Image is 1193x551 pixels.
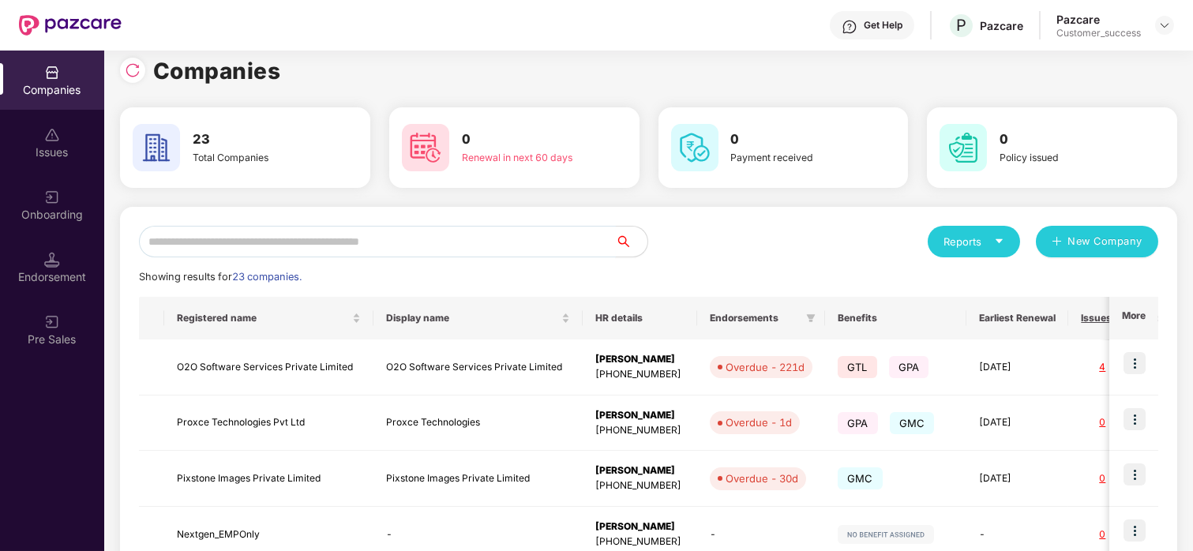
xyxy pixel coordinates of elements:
[1081,527,1124,542] div: 0
[806,313,816,323] span: filter
[1000,150,1125,165] div: Policy issued
[1081,415,1124,430] div: 0
[838,525,934,544] img: svg+xml;base64,PHN2ZyB4bWxucz0iaHR0cDovL3d3dy53My5vcmcvMjAwMC9zdmciIHdpZHRoPSIxMjIiIGhlaWdodD0iMj...
[994,236,1004,246] span: caret-down
[373,395,583,452] td: Proxce Technologies
[726,359,805,375] div: Overdue - 221d
[232,271,302,283] span: 23 companies.
[838,412,878,434] span: GPA
[44,127,60,143] img: svg+xml;base64,PHN2ZyBpZD0iSXNzdWVzX2Rpc2FibGVkIiB4bWxucz0iaHR0cDovL3d3dy53My5vcmcvMjAwMC9zdmciIH...
[615,235,647,248] span: search
[1036,226,1158,257] button: plusNew Company
[944,234,1004,249] div: Reports
[44,314,60,330] img: svg+xml;base64,PHN2ZyB3aWR0aD0iMjAiIGhlaWdodD0iMjAiIHZpZXdCb3g9IjAgMCAyMCAyMCIgZmlsbD0ibm9uZSIgeG...
[1109,297,1158,339] th: More
[1124,463,1146,485] img: icon
[890,412,935,434] span: GMC
[1052,236,1062,249] span: plus
[402,124,449,171] img: svg+xml;base64,PHN2ZyB4bWxucz0iaHR0cDovL3d3dy53My5vcmcvMjAwMC9zdmciIHdpZHRoPSI2MCIgaGVpZ2h0PSI2MC...
[1081,360,1124,375] div: 4
[1124,352,1146,374] img: icon
[19,15,122,36] img: New Pazcare Logo
[1124,519,1146,542] img: icon
[838,467,883,489] span: GMC
[373,297,583,339] th: Display name
[1056,12,1141,27] div: Pazcare
[1068,234,1143,249] span: New Company
[373,339,583,395] td: O2O Software Services Private Limited
[1081,471,1124,486] div: 0
[940,124,987,171] img: svg+xml;base64,PHN2ZyB4bWxucz0iaHR0cDovL3d3dy53My5vcmcvMjAwMC9zdmciIHdpZHRoPSI2MCIgaGVpZ2h0PSI2MC...
[726,470,798,486] div: Overdue - 30d
[980,18,1023,33] div: Pazcare
[842,19,857,35] img: svg+xml;base64,PHN2ZyBpZD0iSGVscC0zMngzMiIgeG1sbnM9Imh0dHA6Ly93d3cudzMub3JnLzIwMDAvc3ZnIiB3aWR0aD...
[825,297,966,339] th: Benefits
[139,271,302,283] span: Showing results for
[44,189,60,205] img: svg+xml;base64,PHN2ZyB3aWR0aD0iMjAiIGhlaWdodD0iMjAiIHZpZXdCb3g9IjAgMCAyMCAyMCIgZmlsbD0ibm9uZSIgeG...
[1124,408,1146,430] img: icon
[595,423,685,438] div: [PHONE_NUMBER]
[583,297,697,339] th: HR details
[864,19,902,32] div: Get Help
[595,408,685,423] div: [PERSON_NAME]
[889,356,929,378] span: GPA
[193,129,318,150] h3: 23
[177,312,349,324] span: Registered name
[726,414,792,430] div: Overdue - 1d
[966,297,1068,339] th: Earliest Renewal
[671,124,718,171] img: svg+xml;base64,PHN2ZyB4bWxucz0iaHR0cDovL3d3dy53My5vcmcvMjAwMC9zdmciIHdpZHRoPSI2MCIgaGVpZ2h0PSI2MC...
[595,534,685,549] div: [PHONE_NUMBER]
[462,129,587,150] h3: 0
[1158,19,1171,32] img: svg+xml;base64,PHN2ZyBpZD0iRHJvcGRvd24tMzJ4MzIiIHhtbG5zPSJodHRwOi8vd3d3LnczLm9yZy8yMDAwL3N2ZyIgd2...
[1000,129,1125,150] h3: 0
[153,54,281,88] h1: Companies
[164,395,373,452] td: Proxce Technologies Pvt Ltd
[193,150,318,165] div: Total Companies
[595,478,685,493] div: [PHONE_NUMBER]
[164,297,373,339] th: Registered name
[1056,27,1141,39] div: Customer_success
[125,62,141,78] img: svg+xml;base64,PHN2ZyBpZD0iUmVsb2FkLTMyeDMyIiB4bWxucz0iaHR0cDovL3d3dy53My5vcmcvMjAwMC9zdmciIHdpZH...
[838,356,877,378] span: GTL
[731,150,857,165] div: Payment received
[595,367,685,382] div: [PHONE_NUMBER]
[373,451,583,507] td: Pixstone Images Private Limited
[966,451,1068,507] td: [DATE]
[164,451,373,507] td: Pixstone Images Private Limited
[595,352,685,367] div: [PERSON_NAME]
[731,129,857,150] h3: 0
[966,395,1068,452] td: [DATE]
[595,519,685,534] div: [PERSON_NAME]
[1068,297,1136,339] th: Issues
[462,150,587,165] div: Renewal in next 60 days
[615,226,648,257] button: search
[710,312,800,324] span: Endorsements
[1081,312,1112,324] span: Issues
[966,339,1068,395] td: [DATE]
[133,124,180,171] img: svg+xml;base64,PHN2ZyB4bWxucz0iaHR0cDovL3d3dy53My5vcmcvMjAwMC9zdmciIHdpZHRoPSI2MCIgaGVpZ2h0PSI2MC...
[44,65,60,81] img: svg+xml;base64,PHN2ZyBpZD0iQ29tcGFuaWVzIiB4bWxucz0iaHR0cDovL3d3dy53My5vcmcvMjAwMC9zdmciIHdpZHRoPS...
[956,16,966,35] span: P
[164,339,373,395] td: O2O Software Services Private Limited
[803,309,819,328] span: filter
[44,252,60,268] img: svg+xml;base64,PHN2ZyB3aWR0aD0iMTQuNSIgaGVpZ2h0PSIxNC41IiB2aWV3Qm94PSIwIDAgMTYgMTYiIGZpbGw9Im5vbm...
[595,463,685,478] div: [PERSON_NAME]
[386,312,558,324] span: Display name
